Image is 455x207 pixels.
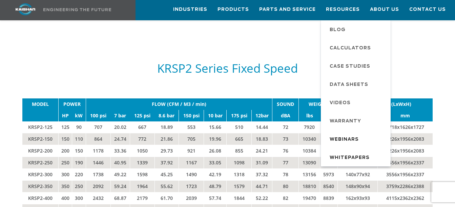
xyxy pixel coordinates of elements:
[299,157,320,168] td: 13090
[204,168,227,180] td: 42.19
[22,157,59,168] td: KRSP2-250
[72,180,86,192] td: 250
[58,110,72,121] td: HP
[22,133,59,145] td: KRSP2-150
[72,121,86,133] td: 90
[330,61,370,72] span: Case Studies
[179,192,204,204] td: 2039
[204,110,227,121] td: 10 bar
[22,180,59,192] td: KRSP2-350
[218,0,249,19] a: Products
[252,192,272,204] td: 52.22
[22,121,59,133] td: KRSP2-125
[299,168,320,180] td: 13156
[86,180,110,192] td: 2092
[154,180,179,192] td: 55.62
[154,168,179,180] td: 45.25
[72,133,86,145] td: 110
[86,98,272,110] td: FLOW (CFM / M3 / min)
[320,145,338,157] td: 4714
[272,168,299,180] td: 78
[22,145,59,157] td: KRSP2-200
[326,6,360,14] span: Resources
[227,121,252,133] td: 510
[22,98,59,110] td: MODEL
[252,157,272,168] td: 31.09
[337,180,378,192] td: 148x90x94
[272,121,299,133] td: 72
[323,57,391,75] a: Case Studies
[320,192,338,204] td: 8839
[378,192,433,204] td: 4115x2362x2362
[337,192,378,204] td: 162x93x93
[259,0,316,19] a: Parts and Service
[154,121,179,133] td: 18.89
[110,110,130,121] td: 7 bar
[58,192,72,204] td: 400
[299,121,320,133] td: 7920
[320,110,338,121] td: kgs
[204,133,227,145] td: 19.96
[130,192,154,204] td: 2179
[72,192,86,204] td: 300
[130,110,154,121] td: 125 psi
[204,192,227,204] td: 57.74
[227,180,252,192] td: 1579
[204,157,227,168] td: 33.05
[179,121,204,133] td: 553
[130,157,154,168] td: 1339
[110,168,130,180] td: 49.22
[326,0,360,19] a: Resources
[272,192,299,204] td: 82
[330,152,370,164] span: Whitepapers
[72,110,86,121] td: kW
[378,157,433,168] td: 3556x1956x2337
[272,110,299,121] td: dBA
[299,192,320,204] td: 19470
[110,180,130,192] td: 59.24
[330,134,359,145] span: Webinars
[58,168,72,180] td: 300
[154,110,179,121] td: 8.6 bar
[204,180,227,192] td: 48.79
[110,133,130,145] td: 24.74
[58,133,72,145] td: 150
[323,130,391,148] a: Webinars
[323,93,391,112] a: Videos
[378,110,433,121] td: mm
[320,133,338,145] td: 4694
[110,192,130,204] td: 68.87
[179,157,204,168] td: 1167
[58,121,72,133] td: 125
[323,39,391,57] a: Calculators
[252,180,272,192] td: 44.71
[43,8,111,11] img: Engineering the future
[130,168,154,180] td: 1598
[179,110,204,121] td: 150 psi
[252,168,272,180] td: 37.32
[130,180,154,192] td: 1964
[154,145,179,157] td: 29.73
[378,145,433,157] td: 3226x1956x2083
[72,168,86,180] td: 220
[227,168,252,180] td: 1318
[272,133,299,145] td: 73
[173,6,207,14] span: Industries
[179,168,204,180] td: 1490
[320,180,338,192] td: 8540
[378,180,433,192] td: 3759x2286x2388
[72,157,86,168] td: 190
[154,157,179,168] td: 37.92
[252,121,272,133] td: 14.44
[272,98,299,110] td: SOUND
[130,145,154,157] td: 1050
[204,121,227,133] td: 15.66
[409,0,446,19] a: Contact Us
[259,6,316,14] span: Parts and Service
[330,97,351,109] span: Videos
[320,121,338,133] td: 3596
[227,192,252,204] td: 1844
[179,145,204,157] td: 921
[299,180,320,192] td: 18810
[86,192,110,204] td: 2432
